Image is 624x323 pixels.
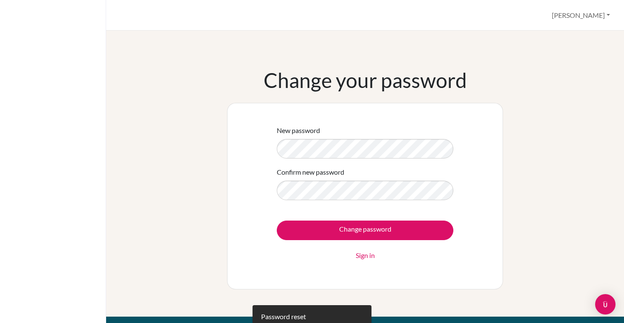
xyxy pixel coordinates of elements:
[261,312,306,322] div: Password reset
[595,294,616,314] div: Open Intercom Messenger
[277,125,320,136] label: New password
[264,68,467,93] h1: Change your password
[277,167,344,177] label: Confirm new password
[277,221,453,240] input: Change password
[548,7,614,23] button: [PERSON_NAME]
[356,250,375,261] a: Sign in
